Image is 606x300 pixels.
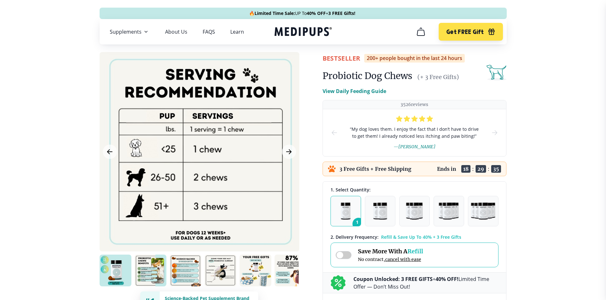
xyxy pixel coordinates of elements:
button: next-slide [491,109,498,156]
p: 3526 reviews [401,102,428,108]
div: 200+ people bought in the last 24 hours [364,54,465,63]
span: : [472,166,474,172]
p: 3 Free Gifts + Free Shipping [339,166,411,172]
span: Refill & Save Up To 40% + 3 Free Gifts [381,234,461,240]
span: 18 [461,165,470,173]
button: Get FREE Gift [439,23,503,41]
img: Probiotic Dog Chews | Natural Dog Supplements [240,255,271,286]
p: View Daily Feeding Guide [323,87,386,95]
span: Save More With A [358,248,423,255]
div: 1. Select Quantity: [331,187,498,193]
span: 35 [491,165,501,173]
p: + Limited Time Offer — Don’t Miss Out! [353,275,498,290]
img: Probiotic Dog Chews | Natural Dog Supplements [170,255,201,286]
button: Supplements [110,28,150,36]
span: No contract, [358,257,423,262]
h1: Probiotic Dog Chews [323,70,412,82]
p: Ends in [437,166,456,172]
span: — [PERSON_NAME] [394,144,435,150]
b: Coupon Unlocked: 3 FREE GIFTS [353,276,433,283]
a: About Us [165,29,187,35]
button: Previous Image [103,145,117,159]
img: Probiotic Dog Chews | Natural Dog Supplements [205,255,236,286]
img: Pack of 2 - Natural Dog Supplements [373,203,387,220]
span: Refill [407,248,423,255]
img: Probiotic Dog Chews | Natural Dog Supplements [100,255,131,286]
span: 1 [352,218,365,230]
span: 2 . Delivery Frequency: [331,234,379,240]
span: cancel with ease [385,257,421,262]
span: (+ 3 Free Gifts) [417,73,459,81]
img: Pack of 1 - Natural Dog Supplements [341,203,351,220]
img: Probiotic Dog Chews | Natural Dog Supplements [275,255,306,286]
img: Pack of 4 - Natural Dog Supplements [439,203,459,220]
button: prev-slide [331,109,338,156]
a: Medipups [275,26,332,39]
span: 🔥 UP To + [249,10,355,17]
button: 1 [331,196,361,226]
b: 40% OFF! [435,276,458,283]
a: Learn [230,29,244,35]
span: Get FREE Gift [446,28,484,36]
img: Probiotic Dog Chews | Natural Dog Supplements [135,255,166,286]
button: Next Image [282,145,296,159]
span: BestSeller [323,54,360,63]
button: cart [413,24,428,39]
img: Pack of 3 - Natural Dog Supplements [406,203,423,220]
span: 29 [476,165,486,173]
img: Pack of 5 - Natural Dog Supplements [471,203,495,220]
span: “ My dog loves them. I enjoy the fact that I don’t have to drive to get them! I already noticed l... [348,126,481,140]
a: FAQS [203,29,215,35]
span: : [488,166,490,172]
span: Supplements [110,29,142,35]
